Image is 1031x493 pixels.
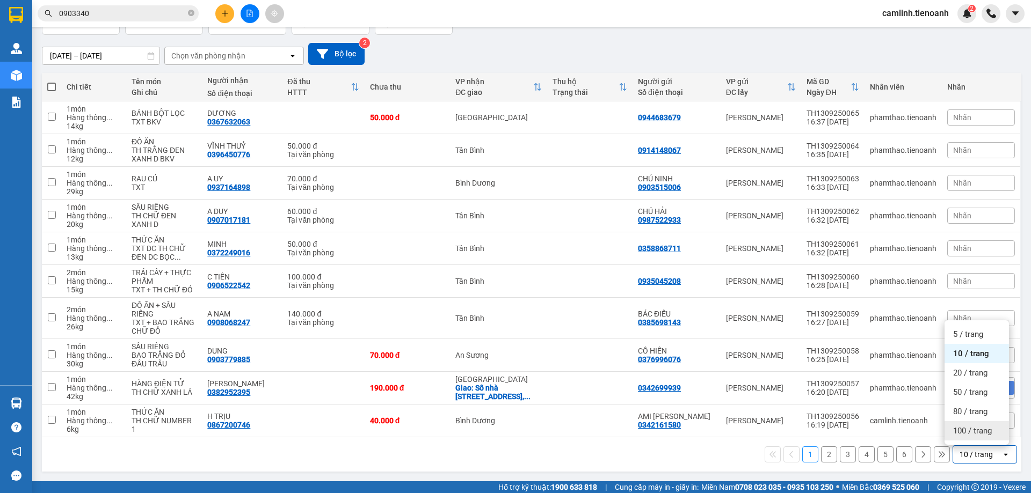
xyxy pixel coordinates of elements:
svg: open [288,51,297,60]
div: Tân Bình [455,314,541,322]
div: 50.000 đ [287,240,359,248]
div: SẦU RIÊNG [132,203,197,211]
div: phamthao.tienoanh [870,244,936,253]
button: 6 [896,446,912,462]
div: A NAM [207,310,277,318]
span: Nhãn [953,113,971,122]
div: A DUY [207,207,277,216]
div: 15 kg [67,285,121,294]
div: 60.000 đ [287,207,359,216]
th: Toggle SortBy [450,73,547,101]
div: 0372249016 [207,248,250,257]
div: 2 món [67,268,121,277]
div: [PERSON_NAME] [726,384,796,392]
div: 50.000 đ [287,142,359,150]
div: Hàng thông thường [67,416,121,425]
div: Tân Bình [455,146,541,154]
div: 2 món [67,305,121,314]
div: 26 kg [67,322,121,331]
button: 3 [840,446,856,462]
div: [PERSON_NAME] [726,416,796,425]
span: ... [106,314,113,322]
div: CHÚ HẢI [638,207,715,216]
div: Người nhận [207,76,277,85]
div: 0903779885 [207,355,250,364]
div: Số điện thoại [207,89,277,98]
div: [PERSON_NAME] [726,314,796,322]
th: Toggle SortBy [801,73,865,101]
img: icon-new-feature [962,9,972,18]
img: phone-icon [986,9,996,18]
div: TH1309250059 [807,310,859,318]
div: Hàng thông thường [67,244,121,253]
button: caret-down [1006,4,1025,23]
div: 12 kg [67,154,121,163]
div: TH CHỮ NUMBER 1 [132,416,197,433]
button: aim [265,4,284,23]
span: Miền Bắc [842,481,919,493]
div: CHÚ NINH [638,174,715,183]
div: Tên món [132,77,197,86]
div: 10 / trang [960,449,993,460]
img: warehouse-icon [11,43,22,54]
div: 0342161580 [638,421,681,429]
svg: open [1001,450,1010,459]
div: Bình Dương [455,416,541,425]
div: An Sương [455,351,541,359]
div: [PERSON_NAME] [726,146,796,154]
div: TH1309250065 [807,109,859,117]
div: 1 món [67,203,121,211]
span: ... [106,179,113,187]
th: Toggle SortBy [282,73,364,101]
div: TXT DC TH CHỮ ĐEN DC BỌC NILONG XANH D [132,244,197,261]
span: 80 / trang [953,406,988,417]
div: [PERSON_NAME] [726,277,796,285]
div: 0907017181 [207,216,250,224]
span: ... [106,146,113,154]
div: 0937164898 [207,183,250,192]
div: 1 món [67,137,121,146]
div: Tại văn phòng [287,216,359,224]
span: 100 / trang [953,425,992,436]
div: ĐỒ ĂN + SẦU RIÊNG [132,301,197,318]
span: ... [106,244,113,253]
div: Tân Bình [455,211,541,220]
div: [GEOGRAPHIC_DATA] [455,113,541,122]
div: 6 kg [67,425,121,433]
div: RAU CỦ [132,174,197,183]
div: TH1309250060 [807,273,859,281]
div: 1 món [67,236,121,244]
span: | [927,481,929,493]
div: TH1309250062 [807,207,859,216]
div: THỨC ĂN [132,236,197,244]
div: [PERSON_NAME] [726,179,796,187]
button: 5 [877,446,894,462]
span: ⚪️ [836,485,839,489]
div: 1 món [67,375,121,384]
div: BAO TRẮNG ĐỎ ĐẦU TRÂU [132,351,197,368]
div: 16:28 [DATE] [807,281,859,290]
span: Nhãn [953,244,971,253]
div: [PERSON_NAME] [726,244,796,253]
div: 16:27 [DATE] [807,318,859,327]
div: TH1309250057 [807,379,859,388]
span: 10 / trang [953,348,989,359]
button: 4 [859,446,875,462]
div: Hàng thông thường [67,351,121,359]
span: ... [106,416,113,425]
div: 0358868711 [638,244,681,253]
div: TH1309250063 [807,174,859,183]
div: Trạng thái [553,88,619,97]
div: VP nhận [455,77,533,86]
button: Bộ lọc [308,43,365,65]
div: Bình Dương [455,179,541,187]
div: Ngày ĐH [807,88,851,97]
div: VP gửi [726,77,787,86]
span: Nhãn [953,179,971,187]
div: HTTT [287,88,350,97]
div: 0935045208 [638,277,681,285]
input: Select a date range. [42,47,159,64]
div: 16:32 [DATE] [807,248,859,257]
ul: Menu [945,320,1009,445]
div: 140.000 đ [287,310,359,318]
